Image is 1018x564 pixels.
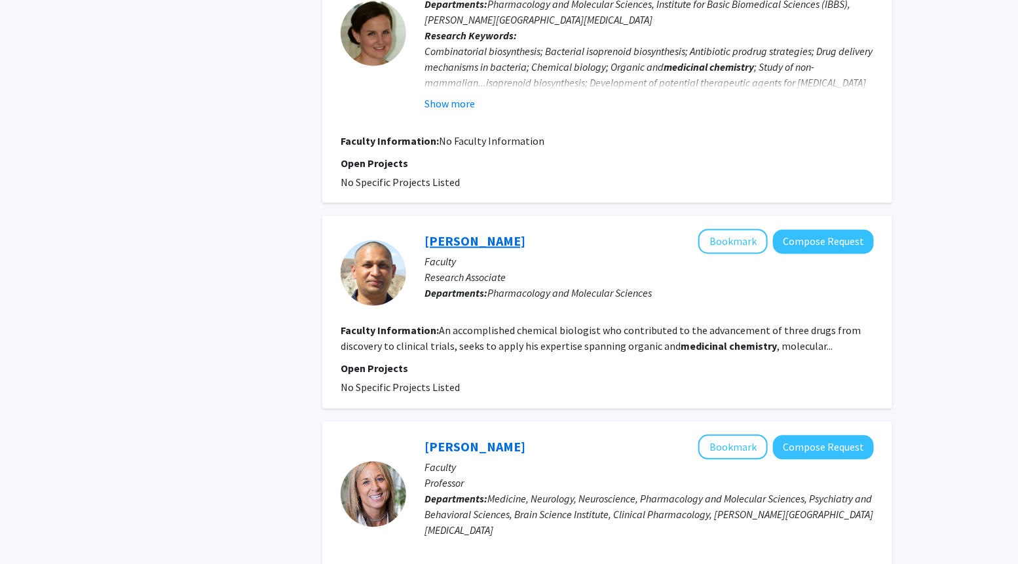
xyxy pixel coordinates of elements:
[341,361,874,377] p: Open Projects
[773,436,874,460] button: Compose Request to Barbara Slusher
[341,176,460,189] span: No Specific Projects Listed
[709,60,754,73] b: chemistry
[424,254,874,270] p: Faculty
[341,155,874,171] p: Open Projects
[10,505,56,554] iframe: Chat
[698,229,768,254] button: Add Shridhar Bhat to Bookmarks
[681,340,727,353] b: medicinal
[424,43,874,138] div: Combinatorial biosynthesis; Bacterial isoprenoid biosynthesis; Antibiotic prodrug strategies; Dru...
[424,96,475,111] button: Show more
[439,134,544,147] span: No Faculty Information
[341,324,439,337] b: Faculty Information:
[424,270,874,286] p: Research Associate
[424,287,487,300] b: Departments:
[341,324,861,353] fg-read-more: An accomplished chemical biologist who contributed to the advancement of three drugs from discove...
[424,29,517,42] b: Research Keywords:
[424,493,873,537] span: Medicine, Neurology, Neuroscience, Pharmacology and Molecular Sciences, Psychiatry and Behavioral...
[424,493,487,506] b: Departments:
[424,439,525,455] a: [PERSON_NAME]
[341,134,439,147] b: Faculty Information:
[424,460,874,476] p: Faculty
[729,340,777,353] b: chemistry
[424,233,525,250] a: [PERSON_NAME]
[698,435,768,460] button: Add Barbara Slusher to Bookmarks
[664,60,707,73] b: medicinal
[773,230,874,254] button: Compose Request to Shridhar Bhat
[424,476,874,491] p: Professor
[487,287,652,300] span: Pharmacology and Molecular Sciences
[341,381,460,394] span: No Specific Projects Listed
